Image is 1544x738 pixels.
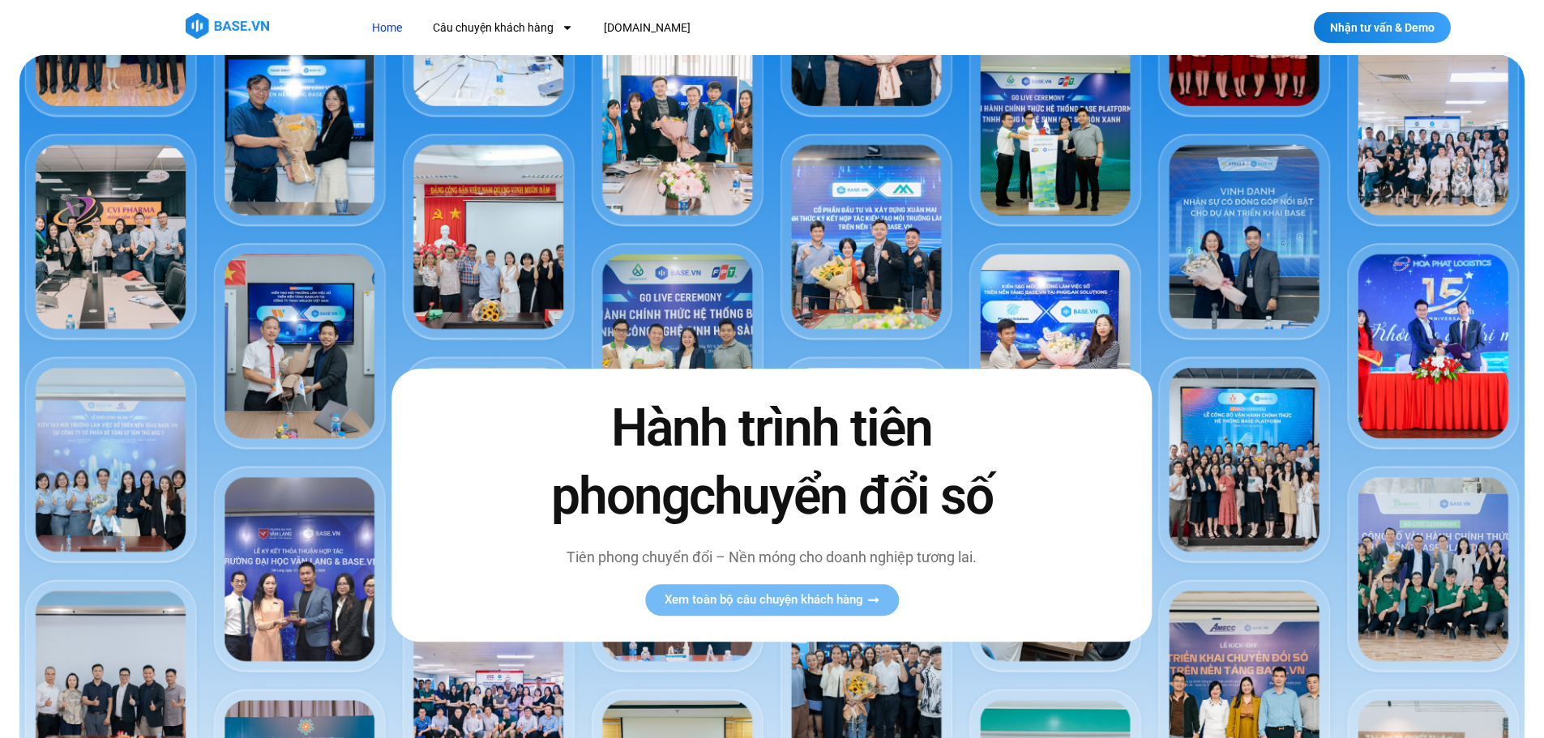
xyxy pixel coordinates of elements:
[1330,22,1435,33] span: Nhận tư vấn & Demo
[665,594,863,606] span: Xem toàn bộ câu chuyện khách hàng
[689,466,993,527] span: chuyển đổi số
[421,13,585,43] a: Câu chuyện khách hàng
[516,395,1027,530] h2: Hành trình tiên phong
[645,584,899,616] a: Xem toàn bộ câu chuyện khách hàng
[1314,12,1451,43] a: Nhận tư vấn & Demo
[516,546,1027,568] p: Tiên phong chuyển đổi – Nền móng cho doanh nghiệp tương lai.
[592,13,703,43] a: [DOMAIN_NAME]
[360,13,988,43] nav: Menu
[360,13,414,43] a: Home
